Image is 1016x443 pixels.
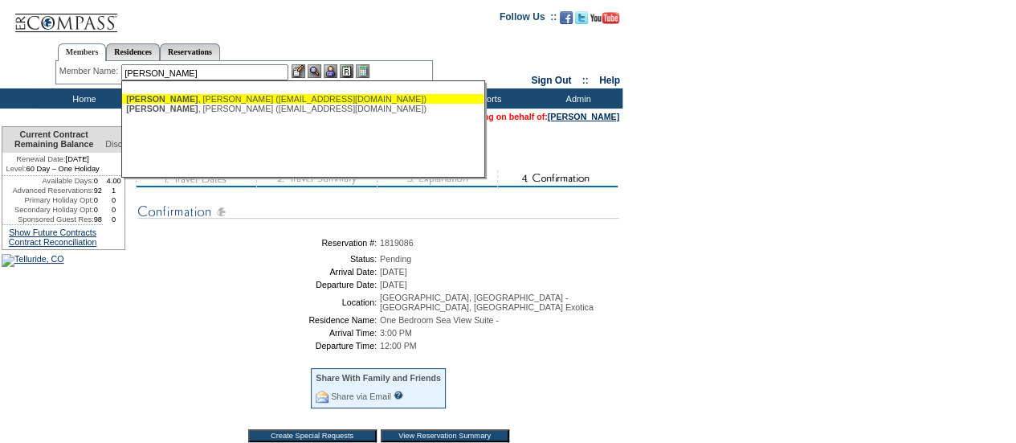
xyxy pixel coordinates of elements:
[308,64,321,78] img: View
[590,16,619,26] a: Subscribe to our YouTube Channel
[575,16,588,26] a: Follow us on Twitter
[2,205,94,215] td: Secondary Holiday Opt:
[94,195,104,205] td: 0
[324,64,337,78] img: Impersonate
[582,75,589,86] span: ::
[2,186,94,195] td: Advanced Reservations:
[141,315,377,325] td: Residence Name:
[380,315,499,325] span: One Bedroom Sea View Suite -
[500,10,557,29] td: Follow Us ::
[126,104,479,113] div: , [PERSON_NAME] ([EMAIL_ADDRESS][DOMAIN_NAME])
[2,127,103,153] td: Current Contract Remaining Balance
[590,12,619,24] img: Subscribe to our YouTube Channel
[103,186,124,195] td: 1
[292,64,305,78] img: b_edit.gif
[2,176,94,186] td: Available Days:
[497,170,618,187] img: step4_state2.gif
[435,112,619,121] span: You are acting on behalf of:
[380,267,407,277] span: [DATE]
[36,88,129,109] td: Home
[380,293,594,312] span: [GEOGRAPHIC_DATA], [GEOGRAPHIC_DATA] - [GEOGRAPHIC_DATA], [GEOGRAPHIC_DATA] Exotica
[6,164,27,174] span: Level:
[2,215,94,224] td: Sponsored Guest Res:
[380,254,411,264] span: Pending
[141,328,377,338] td: Arrival Time:
[103,195,124,205] td: 0
[141,238,377,248] td: Reservation #:
[103,205,124,215] td: 0
[141,293,377,312] td: Location:
[9,228,96,237] a: Show Future Contracts
[126,104,198,113] span: [PERSON_NAME]
[126,94,479,104] div: , [PERSON_NAME] ([EMAIL_ADDRESS][DOMAIN_NAME])
[331,392,391,401] a: Share via Email
[141,280,377,289] td: Departure Date:
[248,429,377,442] input: Create Special Requests
[316,373,441,383] div: Share With Family and Friends
[560,16,573,26] a: Become our fan on Facebook
[94,205,104,215] td: 0
[105,139,124,149] span: Disc.
[16,154,65,164] span: Renewal Date:
[394,391,403,400] input: What is this?
[94,215,104,224] td: 98
[560,11,573,24] img: Become our fan on Facebook
[381,429,509,442] input: View Reservation Summary
[141,341,377,351] td: Departure Time:
[530,88,622,109] td: Admin
[58,43,107,61] a: Members
[126,94,198,104] span: [PERSON_NAME]
[548,112,619,121] a: [PERSON_NAME]
[103,176,124,186] td: 4.00
[59,64,121,78] div: Member Name:
[2,195,94,205] td: Primary Holiday Opt:
[599,75,620,86] a: Help
[356,64,369,78] img: b_calculator.gif
[340,64,353,78] img: Reservations
[94,186,104,195] td: 92
[2,164,103,176] td: 60 Day – One Holiday
[9,237,97,247] a: Contract Reconciliation
[106,43,160,60] a: Residences
[380,280,407,289] span: [DATE]
[380,341,417,351] span: 12:00 PM
[141,267,377,277] td: Arrival Date:
[380,238,414,248] span: 1819086
[575,11,588,24] img: Follow us on Twitter
[2,153,103,164] td: [DATE]
[380,328,412,338] span: 3:00 PM
[160,43,220,60] a: Reservations
[141,254,377,264] td: Status:
[103,215,124,224] td: 0
[94,176,104,186] td: 0
[531,75,571,86] a: Sign Out
[2,254,64,267] img: Telluride, CO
